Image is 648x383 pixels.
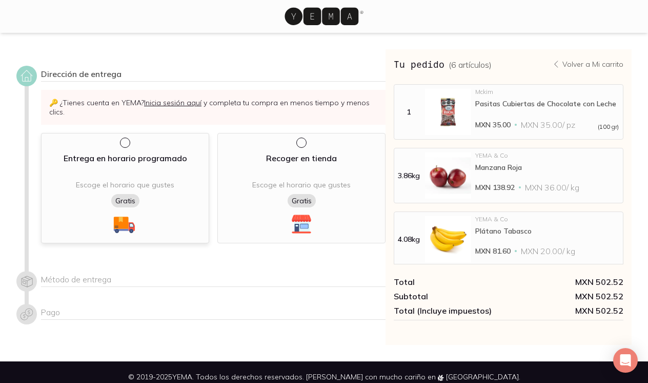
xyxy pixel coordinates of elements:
[475,152,619,159] div: YEMA & Co
[509,291,623,301] div: MXN 502.52
[41,69,386,82] div: Dirección de entrega
[425,152,471,199] img: Manzana Roja
[394,277,509,287] div: Total
[394,291,509,301] div: Subtotal
[64,152,187,164] p: Entrega en horario programado
[396,235,421,244] div: 4.08kg
[475,99,619,108] div: Pasitas Cubiertas de Chocolate con Leche
[41,90,386,125] p: ¿Tienes cuenta en YEMA? y completa tu compra en menos tiempo y menos clics.
[41,274,386,287] div: Método de entrega
[562,60,623,69] p: Volver a Mi carrito
[475,120,511,130] span: MXN 35.00
[475,246,511,256] span: MXN 81.60
[475,182,515,193] span: MXN 138.92
[425,216,471,262] img: Plátano Tabasco
[252,180,351,190] span: Escoge el horario que gustes
[49,98,58,107] span: Key
[396,107,421,117] div: 1
[425,89,471,135] img: Pasitas Cubiertas de Chocolate con Leche
[509,305,623,316] span: MXN 502.52
[475,226,619,236] div: Plátano Tabasco
[449,60,492,70] span: ( 6 artículos )
[111,194,139,207] span: Gratis
[288,194,316,207] span: Gratis
[144,98,201,107] a: Inicia sesión aquí
[613,348,638,373] div: Open Intercom Messenger
[525,182,579,193] span: MXN 36.00 / kg
[306,372,520,381] span: [PERSON_NAME] con mucho cariño en [GEOGRAPHIC_DATA].
[475,89,619,95] div: Mckim
[41,307,386,320] div: Pago
[394,58,492,71] h3: Tu pedido
[475,216,619,222] div: YEMA & Co
[521,246,575,256] span: MXN 20.00 / kg
[598,124,619,130] span: (100 gr)
[76,180,174,190] span: Escoge el horario que gustes
[396,171,421,180] div: 3.86kg
[475,163,619,172] div: Manzana Roja
[552,60,623,69] a: Volver a Mi carrito
[509,277,623,287] div: MXN 502.52
[521,120,575,130] span: MXN 35.00 / pz
[266,152,337,164] p: Recoger en tienda
[394,305,509,316] div: Total (Incluye impuestos)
